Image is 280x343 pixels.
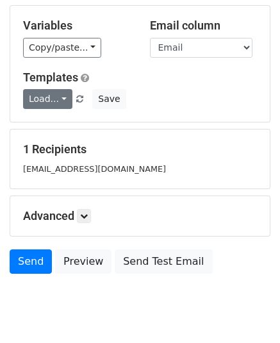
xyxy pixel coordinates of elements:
a: Templates [23,71,78,84]
h5: 1 Recipients [23,142,257,156]
a: Send [10,249,52,274]
h5: Variables [23,19,131,33]
h5: Email column [150,19,258,33]
a: Copy/paste... [23,38,101,58]
h5: Advanced [23,209,257,223]
a: Preview [55,249,111,274]
iframe: Chat Widget [216,281,280,343]
div: Chat-Widget [216,281,280,343]
button: Save [92,89,126,109]
a: Send Test Email [115,249,212,274]
small: [EMAIL_ADDRESS][DOMAIN_NAME] [23,164,166,174]
a: Load... [23,89,72,109]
